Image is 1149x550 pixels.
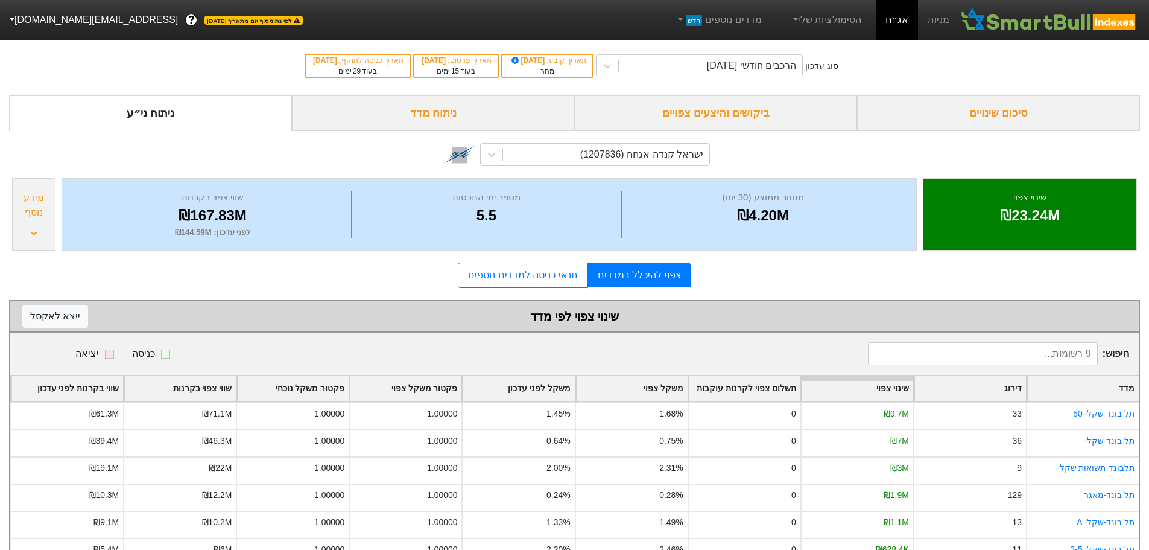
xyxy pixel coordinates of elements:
[689,376,800,401] div: Toggle SortBy
[546,489,570,502] div: 0.24%
[508,55,586,66] div: תאריך קובע :
[791,408,796,420] div: 0
[939,191,1121,205] div: שינוי צפוי
[857,95,1140,131] div: סיכום שינויים
[1084,490,1135,500] a: תל בונד-מאגר
[890,462,908,475] div: ₪3M
[202,408,232,420] div: ₪71.1M
[707,59,796,73] div: הרכבים חודשי [DATE]
[659,408,683,420] div: 1.68%
[1027,376,1139,401] div: Toggle SortBy
[1008,489,1022,502] div: 129
[868,342,1098,365] input: 9 רשומות...
[659,435,683,447] div: 0.75%
[314,489,344,502] div: 1.00000
[22,307,1127,325] div: שינוי צפוי לפי מדד
[791,489,796,502] div: 0
[540,67,554,75] span: מחר
[427,435,457,447] div: 1.00000
[671,8,767,32] a: מדדים נוספיםחדש
[546,435,570,447] div: 0.64%
[510,56,547,65] span: [DATE]
[1012,408,1021,420] div: 33
[884,408,909,420] div: ₪9.7M
[355,205,618,226] div: 5.5
[451,67,459,75] span: 15
[420,66,492,77] div: בעוד ימים
[77,191,348,205] div: שווי צפוי בקרנות
[884,516,909,529] div: ₪1.1M
[204,16,302,25] span: לפי נתוני סוף יום מתאריך [DATE]
[1058,463,1135,473] a: תלבונד-תשואות שקלי
[588,263,691,287] a: צפוי להיכלל במדדים
[546,516,570,529] div: 1.33%
[209,462,232,475] div: ₪22M
[89,435,119,447] div: ₪39.4M
[458,263,587,288] a: תנאי כניסה למדדים נוספים
[576,376,688,401] div: Toggle SortBy
[314,408,344,420] div: 1.00000
[427,462,457,475] div: 1.00000
[546,408,570,420] div: 1.45%
[914,376,1026,401] div: Toggle SortBy
[132,347,155,361] div: כניסה
[1017,462,1022,475] div: 9
[202,516,232,529] div: ₪10.2M
[16,191,52,220] div: מידע נוסף
[93,516,119,529] div: ₪9.1M
[625,205,902,226] div: ₪4.20M
[202,489,232,502] div: ₪12.2M
[292,95,575,131] div: ניתוח מדד
[420,55,492,66] div: תאריך פרסום :
[9,95,292,131] div: ניתוח ני״ע
[802,376,913,401] div: Toggle SortBy
[312,66,404,77] div: בעוד ימים
[202,435,232,447] div: ₪46.3M
[939,205,1121,226] div: ₪23.24M
[237,376,349,401] div: Toggle SortBy
[959,8,1139,32] img: SmartBull
[124,376,236,401] div: Toggle SortBy
[1077,517,1135,527] a: תל בונד-שקלי A
[11,376,123,401] div: Toggle SortBy
[1085,436,1135,446] a: תל בונד-שקלי
[1073,409,1135,418] a: תל בונד שקלי-50
[546,462,570,475] div: 2.00%
[805,60,838,72] div: סוג עדכון
[786,8,867,32] a: הסימולציות שלי
[791,462,796,475] div: 0
[427,408,457,420] div: 1.00000
[884,489,909,502] div: ₪1.9M
[427,516,457,529] div: 1.00000
[659,462,683,475] div: 2.31%
[188,12,195,28] span: ?
[314,462,344,475] div: 1.00000
[1012,516,1021,529] div: 13
[89,408,119,420] div: ₪61.3M
[75,347,99,361] div: יציאה
[686,15,702,26] span: חדש
[463,376,574,401] div: Toggle SortBy
[312,55,404,66] div: תאריך כניסה לתוקף :
[353,67,361,75] span: 29
[314,435,344,447] div: 1.00000
[77,226,348,238] div: לפני עדכון : ₪144.59M
[659,489,683,502] div: 0.28%
[791,516,796,529] div: 0
[89,462,119,475] div: ₪19.1M
[868,342,1129,365] span: חיפוש :
[659,516,683,529] div: 1.49%
[791,435,796,447] div: 0
[355,191,618,205] div: מספר ימי התכסות
[314,516,344,529] div: 1.00000
[890,435,908,447] div: ₪7M
[422,56,448,65] span: [DATE]
[77,205,348,226] div: ₪167.83M
[575,95,858,131] div: ביקושים והיצעים צפויים
[350,376,461,401] div: Toggle SortBy
[580,147,703,162] div: ישראל קנדה אגחח (1207836)
[313,56,339,65] span: [DATE]
[625,191,902,205] div: מחזור ממוצע (30 יום)
[22,305,88,328] button: ייצא לאקסל
[444,139,475,170] img: tase link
